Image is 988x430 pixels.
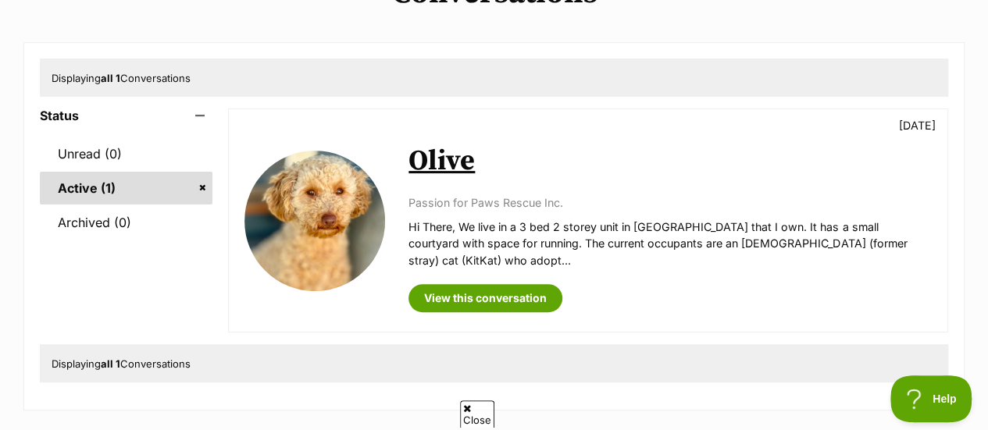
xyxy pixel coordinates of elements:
[52,72,191,84] span: Displaying Conversations
[408,144,475,179] a: Olive
[890,375,972,422] iframe: Help Scout Beacon - Open
[101,357,120,370] strong: all 1
[40,137,212,170] a: Unread (0)
[40,206,212,239] a: Archived (0)
[408,284,562,312] a: View this conversation
[408,219,932,268] p: Hi There, We live in a 3 bed 2 storey unit in [GEOGRAPHIC_DATA] that I own. It has a small courty...
[40,108,212,123] header: Status
[408,194,932,211] p: Passion for Paws Rescue Inc.
[899,117,936,133] p: [DATE]
[101,72,120,84] strong: all 1
[460,400,494,428] span: Close
[40,172,212,204] a: Active (1)
[52,357,191,370] span: Displaying Conversations
[244,151,385,291] img: Olive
